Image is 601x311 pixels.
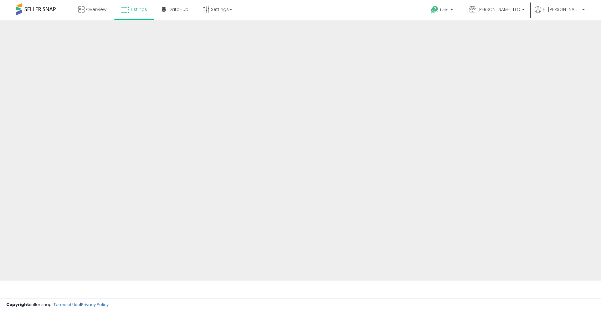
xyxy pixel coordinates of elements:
[543,6,580,13] span: Hi [PERSON_NAME]
[131,6,147,13] span: Listings
[86,6,106,13] span: Overview
[440,7,449,13] span: Help
[535,6,585,20] a: Hi [PERSON_NAME]
[431,6,439,13] i: Get Help
[169,6,188,13] span: DataHub
[477,6,520,13] span: [PERSON_NAME] LLC
[426,1,459,20] a: Help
